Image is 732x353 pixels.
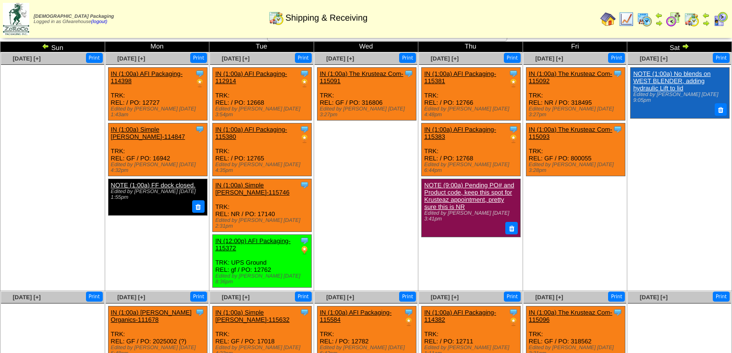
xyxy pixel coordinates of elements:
[504,53,521,63] button: Print
[424,106,520,118] div: Edited by [PERSON_NAME] [DATE] 4:48pm
[404,69,414,78] img: Tooltip
[399,292,416,302] button: Print
[702,12,710,19] img: arrowleft.gif
[637,12,652,27] img: calendarprod.gif
[86,292,103,302] button: Print
[209,42,314,52] td: Tue
[195,69,205,78] img: Tooltip
[509,307,518,317] img: Tooltip
[215,106,311,118] div: Edited by [PERSON_NAME] [DATE] 3:54pm
[215,309,290,323] a: IN (1:00a) Simple [PERSON_NAME]-115632
[222,294,250,301] a: [DATE] [+]
[399,53,416,63] button: Print
[295,53,312,63] button: Print
[424,70,496,85] a: IN (1:00a) AFI Packaging-115381
[300,69,309,78] img: Tooltip
[213,123,312,176] div: TRK: REL: / PO: 12765
[320,309,392,323] a: IN (1:00a) AFI Packaging-115584
[195,78,205,88] img: PO
[526,123,625,176] div: TRK: REL: GF / PO: 800055
[702,19,710,27] img: arrowright.gif
[424,182,514,210] a: NOTE (9:00a) Pending PO# and Product code, keep this spot for Krusteaz appointment, pretty sure t...
[431,55,459,62] a: [DATE] [+]
[86,53,103,63] button: Print
[3,3,29,35] img: zoroco-logo-small.webp
[317,68,416,121] div: TRK: REL: GF / PO: 316806
[91,19,108,24] a: (logout)
[300,124,309,134] img: Tooltip
[300,245,309,255] img: PO
[111,182,195,189] a: NOTE (1:00a) FF dock closed.
[215,182,290,196] a: IN (1:00a) Simple [PERSON_NAME]-115746
[684,12,699,27] img: calendarinout.gif
[633,92,725,103] div: Edited by [PERSON_NAME] [DATE] 9:05pm
[34,14,114,24] span: Logged in as Gfwarehouse
[509,78,518,88] img: PO
[715,103,727,116] button: Delete Note
[529,106,625,118] div: Edited by [PERSON_NAME] [DATE] 3:27pm
[608,53,625,63] button: Print
[117,55,145,62] a: [DATE] [+]
[195,124,205,134] img: Tooltip
[613,307,622,317] img: Tooltip
[613,69,622,78] img: Tooltip
[713,12,728,27] img: calendarcustomer.gif
[42,42,49,50] img: arrowleft.gif
[190,292,207,302] button: Print
[529,309,612,323] a: IN (1:00a) The Krusteaz Com-115096
[422,68,521,121] div: TRK: REL: / PO: 12766
[326,294,354,301] span: [DATE] [+]
[655,19,663,27] img: arrowright.gif
[213,68,312,121] div: TRK: REL: / PO: 12668
[215,273,311,285] div: Edited by [PERSON_NAME] [DATE] 8:36pm
[529,162,625,173] div: Edited by [PERSON_NAME] [DATE] 3:28pm
[431,294,459,301] span: [DATE] [+]
[300,78,309,88] img: PO
[268,10,284,25] img: calendarinout.gif
[713,53,730,63] button: Print
[108,68,207,121] div: TRK: REL: / PO: 12727
[105,42,209,52] td: Mon
[108,123,207,176] div: TRK: REL: GF / PO: 16942
[509,317,518,327] img: PO
[300,134,309,144] img: PO
[285,13,367,23] span: Shipping & Receiving
[326,55,354,62] a: [DATE] [+]
[529,70,612,85] a: IN (1:00a) The Krusteaz Com-115092
[295,292,312,302] button: Print
[424,162,520,173] div: Edited by [PERSON_NAME] [DATE] 6:44pm
[215,70,287,85] a: IN (1:00a) AFI Packaging-112914
[215,237,291,252] a: IN (12:00p) AFI Packaging-115372
[509,69,518,78] img: Tooltip
[640,55,668,62] a: [DATE] [+]
[215,126,287,140] a: IN (1:00a) AFI Packaging-115380
[504,292,521,302] button: Print
[111,126,185,140] a: IN (1:00a) Simple [PERSON_NAME]-114847
[215,162,311,173] div: Edited by [PERSON_NAME] [DATE] 4:35pm
[535,55,563,62] a: [DATE] [+]
[404,307,414,317] img: Tooltip
[13,294,41,301] a: [DATE] [+]
[509,124,518,134] img: Tooltip
[222,55,250,62] a: [DATE] [+]
[0,42,105,52] td: Sun
[535,294,563,301] a: [DATE] [+]
[505,222,518,234] button: Delete Note
[13,55,41,62] a: [DATE] [+]
[111,106,207,118] div: Edited by [PERSON_NAME] [DATE] 1:43am
[111,189,203,200] div: Edited by [PERSON_NAME] [DATE] 1:55pm
[190,53,207,63] button: Print
[523,42,627,52] td: Fri
[666,12,681,27] img: calendarblend.gif
[608,292,625,302] button: Print
[682,42,689,50] img: arrowright.gif
[422,123,521,176] div: TRK: REL: / PO: 12768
